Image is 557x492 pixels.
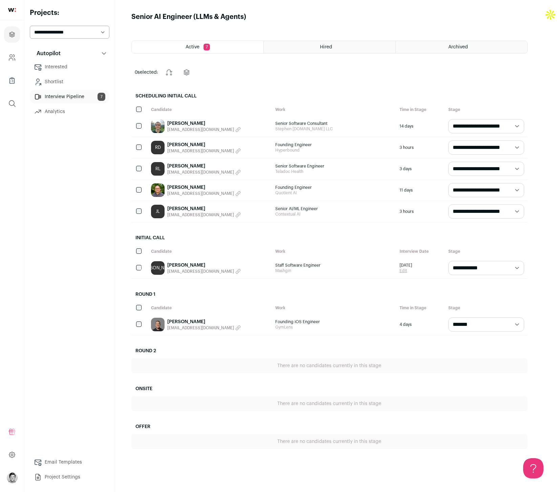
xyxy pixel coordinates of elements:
button: Autopilot [30,47,109,60]
span: Founding Engineer [275,142,393,148]
a: Hired [264,41,395,53]
a: [PERSON_NAME] [167,262,241,269]
div: Work [272,104,396,116]
div: 4 days [396,314,445,335]
span: Hired [320,45,332,49]
div: Work [272,245,396,258]
span: Senior AI/ML Engineer [275,206,393,211]
h2: Round 1 [131,287,528,302]
div: 3 hours [396,201,445,222]
span: Quotient AI [275,190,393,196]
span: Founding Engineer [275,185,393,190]
div: Time in Stage [396,302,445,314]
img: 7e7e45e50d914c7e1a614f49edf34b3eff001f4a7eba0f7012b9f243a0c43864.jpg [151,318,165,331]
div: There are no candidates currently in this stage [131,396,528,411]
span: Stephen [DOMAIN_NAME] LLC [275,126,393,132]
span: Senior Software Consultant [275,121,393,126]
iframe: Help Scout Beacon - Open [523,458,543,478]
span: Mashgin [275,268,393,273]
img: Apollo [544,8,557,21]
span: Teladoc Health [275,169,393,174]
span: 7 [203,44,210,50]
a: Company Lists [4,72,20,89]
a: Edit [400,268,412,273]
div: 11 days [396,180,445,201]
span: Senior Software Engineer [275,163,393,169]
button: Open dropdown [7,472,18,483]
h2: Projects: [30,8,109,18]
span: [EMAIL_ADDRESS][DOMAIN_NAME] [167,191,234,196]
div: 14 days [396,116,445,137]
div: Candidate [148,302,272,314]
a: Company and ATS Settings [4,49,20,66]
span: selected: [135,69,158,76]
a: RD [151,141,165,154]
span: [EMAIL_ADDRESS][DOMAIN_NAME] [167,325,234,331]
h2: Scheduling Initial Call [131,89,528,104]
a: JL [151,205,165,218]
button: [EMAIL_ADDRESS][DOMAIN_NAME] [167,170,241,175]
span: Archived [448,45,468,49]
a: Email Templates [30,455,109,469]
h1: Senior AI Engineer (LLMs & Agents) [131,12,246,22]
button: [EMAIL_ADDRESS][DOMAIN_NAME] [167,269,241,274]
a: [PERSON_NAME] [151,261,165,275]
div: Candidate [148,245,272,258]
div: There are no candidates currently in this stage [131,358,528,373]
div: Stage [445,302,528,314]
button: [EMAIL_ADDRESS][DOMAIN_NAME] [167,212,241,218]
button: [EMAIL_ADDRESS][DOMAIN_NAME] [167,127,241,132]
span: Active [186,45,199,49]
span: 7 [98,93,105,101]
h2: Round 2 [131,343,528,358]
span: GymLens [275,325,393,330]
span: Founding iOS Engineer [275,319,393,325]
span: [EMAIL_ADDRESS][DOMAIN_NAME] [167,148,234,154]
div: 3 hours [396,137,445,158]
span: [EMAIL_ADDRESS][DOMAIN_NAME] [167,212,234,218]
a: Analytics [30,105,109,118]
span: Contextual AI [275,211,393,217]
a: [PERSON_NAME] [167,163,241,170]
span: Hyperbound [275,148,393,153]
div: Stage [445,104,528,116]
a: [PERSON_NAME] [167,205,241,212]
div: Time in Stage [396,104,445,116]
img: wellfound-shorthand-0d5821cbd27db2630d0214b213865d53afaa358527fdda9d0ea32b1df1b89c2c.svg [8,8,16,12]
div: Interview Date [396,245,445,258]
a: Projects [4,26,20,43]
h2: Onsite [131,381,528,396]
button: [EMAIL_ADDRESS][DOMAIN_NAME] [167,191,241,196]
a: [PERSON_NAME] [167,184,241,191]
span: [EMAIL_ADDRESS][DOMAIN_NAME] [167,170,234,175]
a: [PERSON_NAME] [167,141,241,148]
p: Autopilot [33,49,61,58]
a: [PERSON_NAME] [167,318,241,325]
span: [EMAIL_ADDRESS][DOMAIN_NAME] [167,127,234,132]
span: [DATE] [400,263,412,268]
span: 0 [135,70,137,75]
div: There are no candidates currently in this stage [131,434,528,449]
h2: Offer [131,419,528,434]
a: Project Settings [30,470,109,484]
h2: Initial Call [131,230,528,245]
div: Work [272,302,396,314]
div: Candidate [148,104,272,116]
a: RL [151,162,165,176]
button: [EMAIL_ADDRESS][DOMAIN_NAME] [167,148,241,154]
div: Stage [445,245,528,258]
a: Interested [30,60,109,74]
img: 606302-medium_jpg [7,472,18,483]
a: Archived [396,41,527,53]
img: e0032b3bc49eb23337bd61d75e371bed27d1c41f015db03e6b728be17f28e08d.jpg [151,183,165,197]
button: [EMAIL_ADDRESS][DOMAIN_NAME] [167,325,241,331]
button: Change stage [161,64,177,81]
a: [PERSON_NAME] [167,120,241,127]
span: Staff Software Engineer [275,263,393,268]
img: 53751fc1429b1e235fee67cfae7ca6062387ef966fd1e91bb03eaf571b8dfbdc [151,119,165,133]
span: [EMAIL_ADDRESS][DOMAIN_NAME] [167,269,234,274]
